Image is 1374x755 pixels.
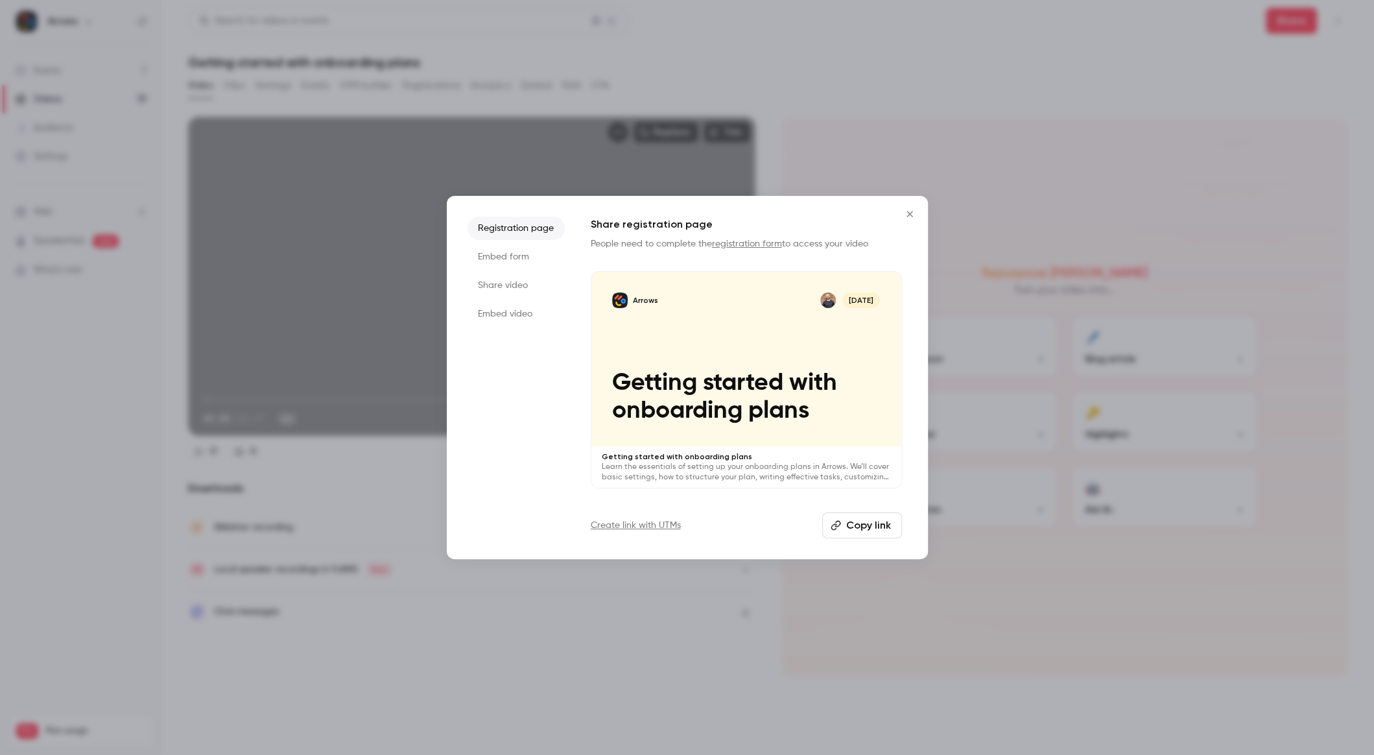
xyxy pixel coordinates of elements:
button: Copy link [822,512,902,538]
h1: Share registration page [591,217,902,232]
a: registration form [712,239,782,248]
p: Arrows [633,295,658,306]
img: Getting started with onboarding plans [612,293,628,308]
p: Getting started with onboarding plans [602,451,891,462]
p: Learn the essentials of setting up your onboarding plans in Arrows. We’ll cover basic settings, h... [602,462,891,483]
span: [DATE] [842,293,881,308]
a: Getting started with onboarding plansArrowsShareil Nariman[DATE]Getting started with onboarding p... [591,271,902,488]
li: Share video [468,274,565,297]
img: Shareil Nariman [820,293,836,308]
li: Embed video [468,302,565,326]
li: Embed form [468,245,565,269]
p: Getting started with onboarding plans [612,369,880,425]
a: Create link with UTMs [591,519,681,532]
button: Close [897,201,923,227]
p: People need to complete the to access your video [591,237,902,250]
li: Registration page [468,217,565,240]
